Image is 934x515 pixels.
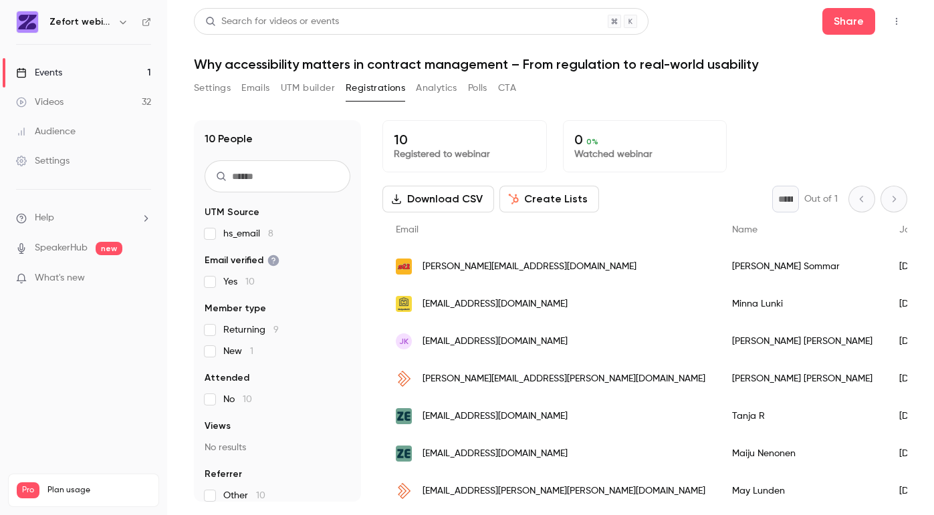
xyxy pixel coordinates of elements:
span: Member type [205,302,266,315]
p: 0 [574,132,716,148]
img: halpahalli.fi [396,296,412,312]
div: Audience [16,125,76,138]
span: Views [205,419,231,433]
button: Analytics [416,77,457,99]
div: Search for videos or events [205,15,339,29]
img: lowell.com [396,483,412,499]
div: Events [16,66,62,79]
div: Tanja R [719,397,886,435]
span: [EMAIL_ADDRESS][DOMAIN_NAME] [423,297,568,311]
span: Referrer [205,468,242,481]
button: Create Lists [499,186,599,212]
span: New [223,345,253,358]
h1: Why accessibility matters in contract management – From regulation to real-world usability [194,56,907,72]
h6: Zefort webinars [49,15,112,29]
div: Settings [16,154,70,168]
li: help-dropdown-opener [16,211,151,225]
span: Help [35,211,54,225]
p: Out of 1 [804,192,838,206]
span: Email verified [205,254,279,267]
span: What's new [35,271,85,285]
span: [EMAIL_ADDRESS][DOMAIN_NAME] [423,447,568,461]
span: [EMAIL_ADDRESS][PERSON_NAME][PERSON_NAME][DOMAIN_NAME] [423,484,705,498]
div: Minna Lunki [719,285,886,323]
img: zefort.com [396,408,412,424]
span: Yes [223,275,255,289]
span: [PERSON_NAME][EMAIL_ADDRESS][DOMAIN_NAME] [423,260,636,274]
div: Maiju Nenonen [719,435,886,472]
img: st1.com [396,259,412,275]
img: lowell.com [396,371,412,387]
iframe: Noticeable Trigger [135,273,151,285]
button: UTM builder [281,77,335,99]
a: SpeakerHub [35,241,88,255]
p: No results [205,441,350,454]
span: 10 [245,277,255,287]
span: 9 [273,325,279,335]
span: new [96,242,122,255]
button: Settings [194,77,231,99]
span: UTM Source [205,206,259,219]
span: [EMAIL_ADDRESS][DOMAIN_NAME] [423,409,568,423]
span: 1 [250,347,253,356]
div: [PERSON_NAME] [PERSON_NAME] [719,323,886,360]
span: Other [223,489,265,502]
button: CTA [498,77,516,99]
section: facet-groups [205,206,350,502]
span: No [223,393,252,406]
div: Videos [16,96,64,109]
div: [PERSON_NAME] Sommar [719,248,886,285]
button: Share [822,8,875,35]
span: hs_email [223,227,273,240]
span: Attended [205,371,249,385]
p: Watched webinar [574,148,716,161]
span: JK [399,335,408,347]
button: Polls [468,77,487,99]
img: zefort.com [396,446,412,462]
span: 0 % [586,137,598,146]
div: May Lunden [719,472,886,510]
span: Returning [223,323,279,337]
span: Email [396,225,419,234]
span: 10 [243,395,252,404]
span: Pro [17,482,39,498]
p: 10 [394,132,536,148]
span: Name [732,225,757,234]
span: 8 [268,229,273,238]
button: Emails [241,77,269,99]
div: [PERSON_NAME] [PERSON_NAME] [719,360,886,397]
button: Download CSV [382,186,494,212]
span: 10 [256,491,265,500]
p: Registered to webinar [394,148,536,161]
span: [PERSON_NAME][EMAIL_ADDRESS][PERSON_NAME][DOMAIN_NAME] [423,372,705,386]
h1: 10 People [205,131,253,147]
span: [EMAIL_ADDRESS][DOMAIN_NAME] [423,335,568,349]
img: Zefort webinars [17,11,38,33]
button: Registrations [346,77,405,99]
span: Plan usage [47,485,150,496]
